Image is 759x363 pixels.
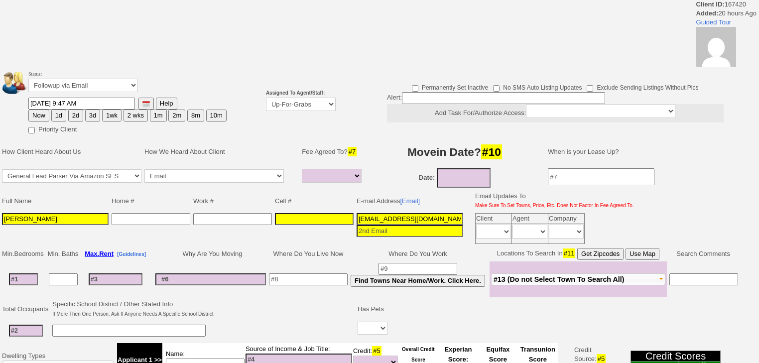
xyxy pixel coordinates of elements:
td: Search Comments [667,246,740,261]
td: Min. [0,246,46,261]
button: 2d [68,110,83,121]
button: 1m [150,110,167,121]
input: #7 [548,168,654,185]
h3: Movein Date? [373,143,537,161]
td: Credit Scores [631,351,721,362]
td: Where Do You Live Now [267,246,349,261]
font: Transunion Score [520,346,555,363]
button: Now [28,110,49,121]
input: Priority Client [28,127,35,133]
td: Min. Baths [46,246,80,261]
span: #11 [563,248,576,258]
td: How Client Heard About Us [0,137,143,167]
input: #1 [9,273,38,285]
td: Why Are You Moving [154,246,267,261]
td: When is your Lease Up? [538,137,740,167]
td: Email Updates To [468,190,635,212]
a: Guided Tour [696,18,732,26]
td: Work # [192,190,273,212]
td: Total Occupants [0,298,51,320]
td: E-mail Address [355,190,465,212]
label: No SMS Auto Listing Updates [493,81,582,92]
img: people.png [2,72,32,94]
input: No SMS Auto Listing Updates [493,85,500,92]
button: 10m [206,110,227,121]
center: Add Task For/Authorize Access: [387,104,724,122]
img: 3f8b219af3b79843e42753a7a821e6c4 [696,27,736,67]
td: Where Do You Work [349,246,487,261]
a: [Guidelines] [117,250,146,257]
span: #10 [481,144,502,159]
button: 1wk [102,110,122,121]
b: Assigned To Agent/Staff: [266,90,325,96]
label: Exclude Sending Listings Without Pics [587,81,698,92]
b: Client ID: [696,0,725,8]
button: Get Zipcodes [577,248,624,260]
input: #3 [89,273,142,285]
button: Use Map [626,248,659,260]
td: Cell # [273,190,355,212]
input: #2 [9,325,43,337]
b: Added: [696,9,719,17]
font: Overall Credit Score [402,347,435,363]
button: 2 wks [124,110,148,121]
span: Rent [99,250,114,257]
td: Client [476,214,512,224]
b: Max. [85,250,114,257]
td: Fee Agreed To? [300,137,366,167]
button: 3d [85,110,100,121]
input: #9 [379,263,457,275]
td: Home # [110,190,192,212]
b: Date: [419,174,435,181]
button: Help [156,98,177,110]
input: #6 [155,273,266,285]
b: [Guidelines] [117,251,146,257]
font: Status: [28,71,138,90]
input: #8 [269,273,348,285]
font: Make Sure To Set Towns, Price, Etc. Does Not Factor In Fee Agreed To. [475,203,634,208]
input: Permanently Set Inactive [412,85,418,92]
button: #13 (Do not Select Town To Search All) [491,273,665,285]
button: 2m [168,110,185,121]
td: Full Name [0,190,110,212]
a: [Email] [400,197,420,205]
label: Priority Client [28,122,77,134]
button: 8m [187,110,204,121]
input: 2nd Email [357,225,463,237]
img: [calendar icon] [142,100,150,108]
font: Equifax Score [486,346,509,363]
div: Alert: [387,92,724,122]
button: 1d [51,110,66,121]
font: If More Then One Person, Ask If Anyone Needs A Specific School District [52,311,213,317]
span: Bedrooms [14,250,44,257]
td: Specific School District / Other Stated Info [51,298,215,320]
td: Has Pets [356,298,389,320]
nobr: Locations To Search In [497,249,659,257]
span: #13 (Do not Select Town To Search All) [494,275,625,283]
input: 1st Email - Question #0 [357,213,463,225]
input: Exclude Sending Listings Without Pics [587,85,593,92]
span: #7 [348,147,357,156]
td: Agent [512,214,548,224]
span: #5 [372,346,381,356]
label: Permanently Set Inactive [412,81,488,92]
button: Find Towns Near Home/Work. Click Here. [351,275,485,287]
font: Experian Score: [444,346,472,363]
td: How We Heard About Client [143,137,295,167]
td: Company [548,214,585,224]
